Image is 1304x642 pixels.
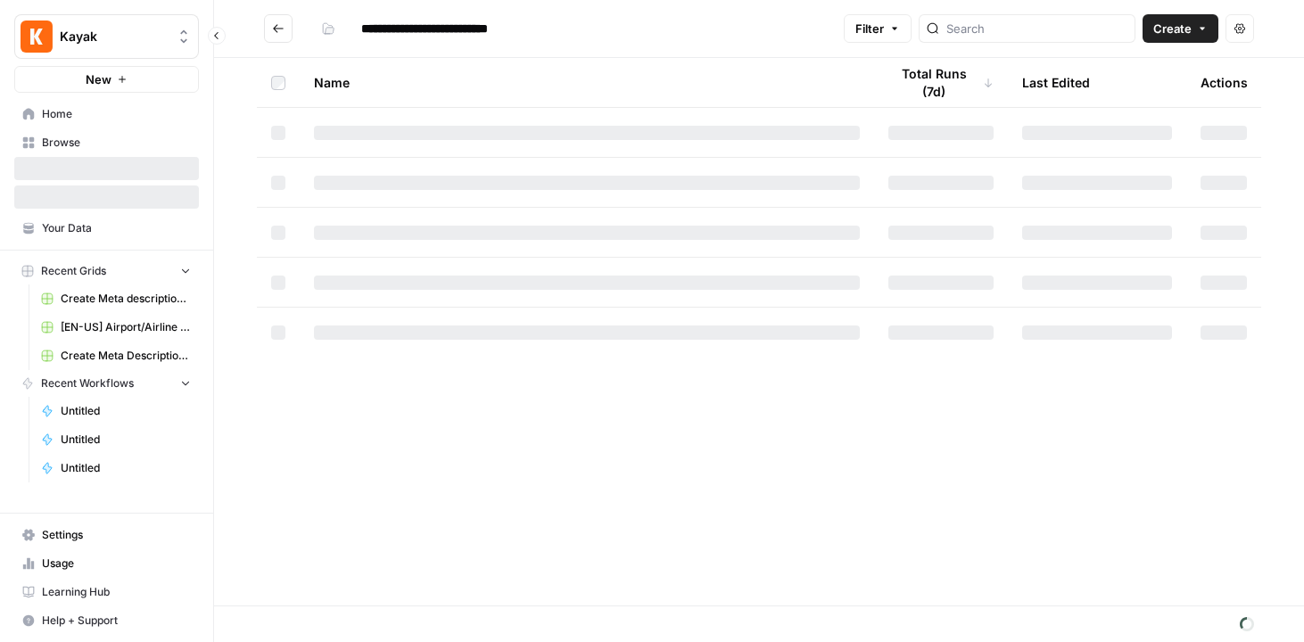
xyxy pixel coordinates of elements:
span: Filter [855,20,884,37]
div: Name [314,58,860,107]
a: Create Meta Description ([PERSON_NAME]) Grid [33,342,199,370]
input: Search [946,20,1127,37]
span: Settings [42,527,191,543]
a: Browse [14,128,199,157]
span: Untitled [61,460,191,476]
a: Your Data [14,214,199,243]
button: Help + Support [14,606,199,635]
button: Filter [844,14,912,43]
span: Recent Grids [41,263,106,279]
span: Browse [42,135,191,151]
span: Untitled [61,403,191,419]
span: [EN-US] Airport/Airline Content Refresh [61,319,191,335]
a: Usage [14,549,199,578]
button: Recent Grids [14,258,199,284]
img: Kayak Logo [21,21,53,53]
span: Help + Support [42,613,191,629]
span: Home [42,106,191,122]
a: Settings [14,521,199,549]
button: New [14,66,199,93]
span: Usage [42,556,191,572]
button: Go back [264,14,293,43]
button: Recent Workflows [14,370,199,397]
a: Create Meta description ([PERSON_NAME]) Grid [33,284,199,313]
span: Untitled [61,432,191,448]
span: Learning Hub [42,584,191,600]
span: Recent Workflows [41,375,134,391]
div: Total Runs (7d) [888,58,994,107]
button: Workspace: Kayak [14,14,199,59]
button: Create [1143,14,1218,43]
span: Create Meta description ([PERSON_NAME]) Grid [61,291,191,307]
a: Untitled [33,425,199,454]
a: Learning Hub [14,578,199,606]
div: Last Edited [1022,58,1090,107]
span: Kayak [60,28,168,45]
a: Untitled [33,454,199,482]
span: New [86,70,111,88]
span: Create Meta Description ([PERSON_NAME]) Grid [61,348,191,364]
a: [EN-US] Airport/Airline Content Refresh [33,313,199,342]
a: Untitled [33,397,199,425]
span: Your Data [42,220,191,236]
span: Create [1153,20,1192,37]
div: Actions [1201,58,1248,107]
a: Home [14,100,199,128]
